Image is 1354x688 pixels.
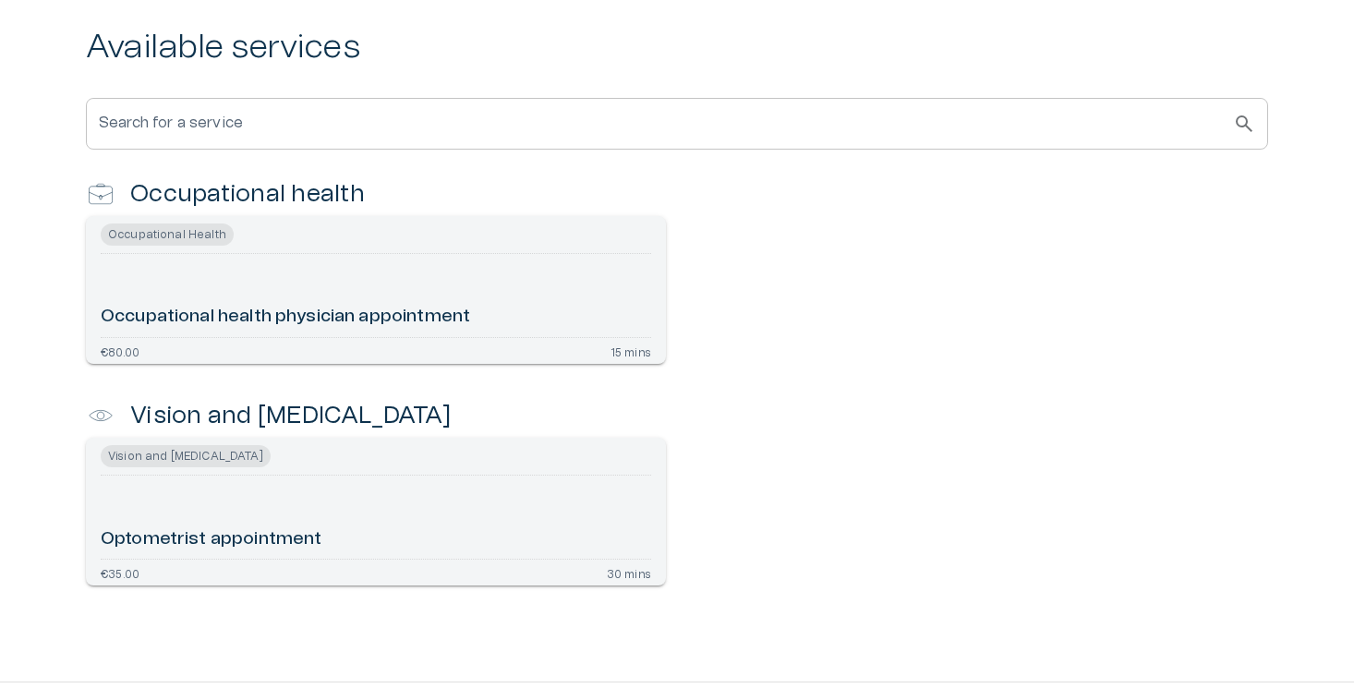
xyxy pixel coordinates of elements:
[1233,113,1255,135] span: search
[86,216,666,364] a: Navigate to Occupational health physician appointment
[101,567,139,578] p: €35.00
[130,401,451,430] h4: Vision and [MEDICAL_DATA]
[101,527,321,552] h6: Optometrist appointment
[101,345,139,356] p: €80.00
[101,223,234,246] span: Occupational Health
[130,179,365,209] h4: Occupational health
[101,305,470,330] h6: Occupational health physician appointment
[607,567,651,578] p: 30 mins
[101,445,271,467] span: Vision and [MEDICAL_DATA]
[611,345,651,356] p: 15 mins
[86,438,666,585] a: Navigate to Optometrist appointment
[86,28,1268,67] h2: Available services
